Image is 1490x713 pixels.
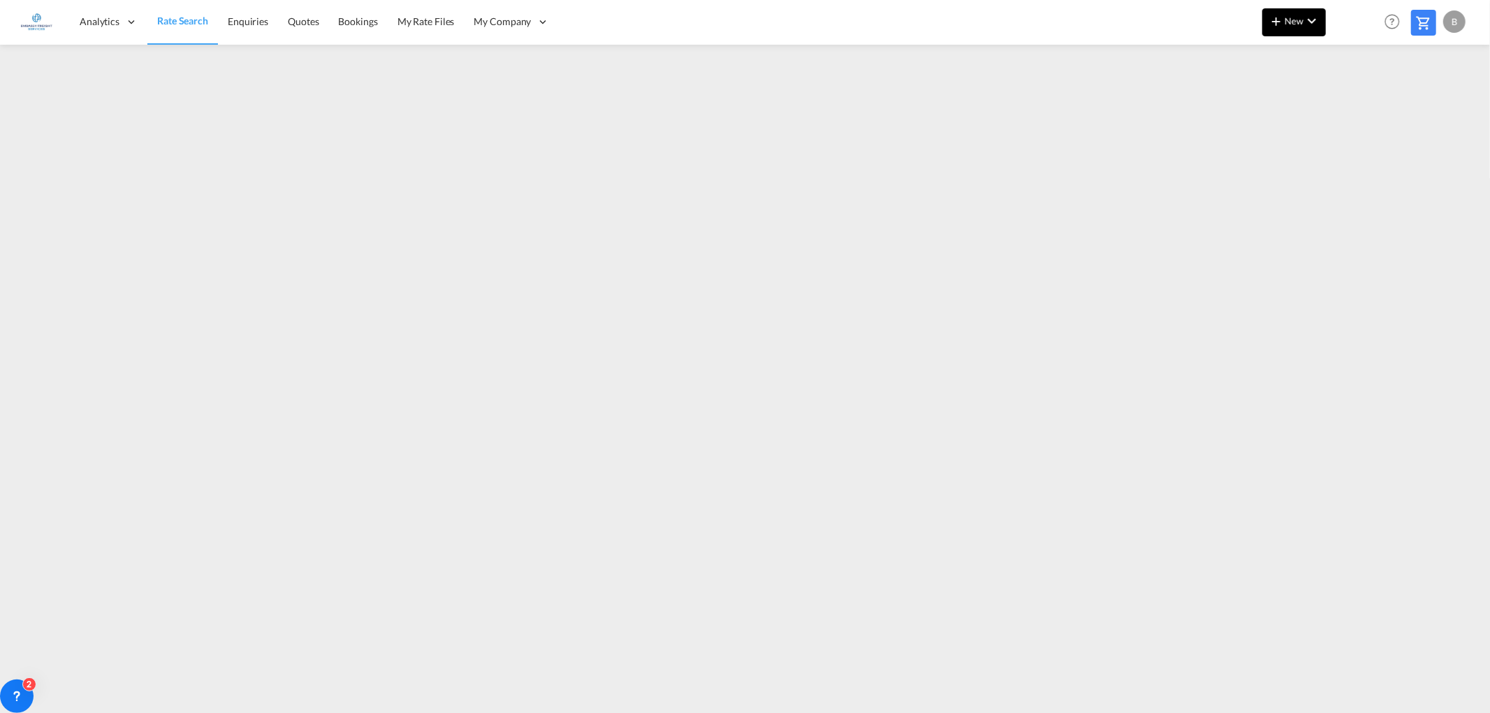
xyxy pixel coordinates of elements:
img: e1326340b7c511ef854e8d6a806141ad.jpg [21,6,52,38]
span: Enquiries [228,15,268,27]
span: My Company [474,15,531,29]
span: Bookings [339,15,378,27]
div: B [1443,10,1466,33]
md-icon: icon-plus 400-fg [1268,13,1285,29]
span: New [1268,15,1320,27]
span: Rate Search [157,15,208,27]
md-icon: icon-chevron-down [1303,13,1320,29]
span: Help [1380,10,1404,34]
span: Analytics [80,15,119,29]
div: Help [1380,10,1411,35]
span: My Rate Files [397,15,455,27]
button: icon-plus 400-fgNewicon-chevron-down [1262,8,1326,36]
span: Quotes [288,15,319,27]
